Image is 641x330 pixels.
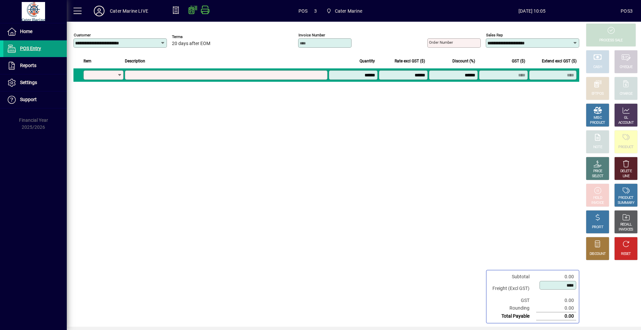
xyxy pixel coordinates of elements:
[489,312,536,320] td: Total Payable
[599,38,623,43] div: PROCESS SALE
[618,145,633,150] div: PRODUCT
[593,169,602,174] div: PRICE
[618,201,634,206] div: SUMMARY
[536,304,576,312] td: 0.00
[3,91,67,108] a: Support
[620,222,632,227] div: RECALL
[74,33,91,37] mat-label: Customer
[3,74,67,91] a: Settings
[619,227,633,232] div: INVOICES
[594,115,602,120] div: MISC
[621,252,631,257] div: RESET
[593,196,602,201] div: HOLD
[592,225,603,230] div: PROFIT
[20,63,36,68] span: Reports
[542,57,577,65] span: Extend excl GST ($)
[360,57,375,65] span: Quantity
[172,35,212,39] span: Terms
[486,33,503,37] mat-label: Sales rep
[590,252,606,257] div: DISCOUNT
[590,120,605,125] div: PRODUCT
[20,29,32,34] span: Home
[88,5,110,17] button: Profile
[298,6,308,16] span: POS
[592,174,604,179] div: SELECT
[324,5,365,17] span: Cater Marine
[83,57,91,65] span: Item
[512,57,525,65] span: GST ($)
[110,6,148,16] div: Cater Marine LIVE
[443,6,621,16] span: [DATE] 10:05
[623,174,629,179] div: LINE
[536,297,576,304] td: 0.00
[620,65,632,70] div: CHEQUE
[20,46,41,51] span: POS Entry
[452,57,475,65] span: Discount (%)
[314,6,317,16] span: 3
[3,57,67,74] a: Reports
[489,304,536,312] td: Rounding
[298,33,325,37] mat-label: Invoice number
[593,65,602,70] div: CASH
[429,40,453,45] mat-label: Order number
[536,312,576,320] td: 0.00
[618,196,633,201] div: PRODUCT
[618,120,634,125] div: ACCOUNT
[620,91,633,96] div: CHARGE
[591,201,604,206] div: INVOICE
[172,41,210,46] span: 20 days after EOM
[335,6,362,16] span: Cater Marine
[489,281,536,297] td: Freight (Excl GST)
[125,57,145,65] span: Description
[536,273,576,281] td: 0.00
[3,23,67,40] a: Home
[20,97,37,102] span: Support
[593,145,602,150] div: NOTE
[489,273,536,281] td: Subtotal
[620,169,632,174] div: DELETE
[489,297,536,304] td: GST
[20,80,37,85] span: Settings
[624,115,628,120] div: GL
[395,57,425,65] span: Rate excl GST ($)
[592,91,604,96] div: EFTPOS
[621,6,633,16] div: POS3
